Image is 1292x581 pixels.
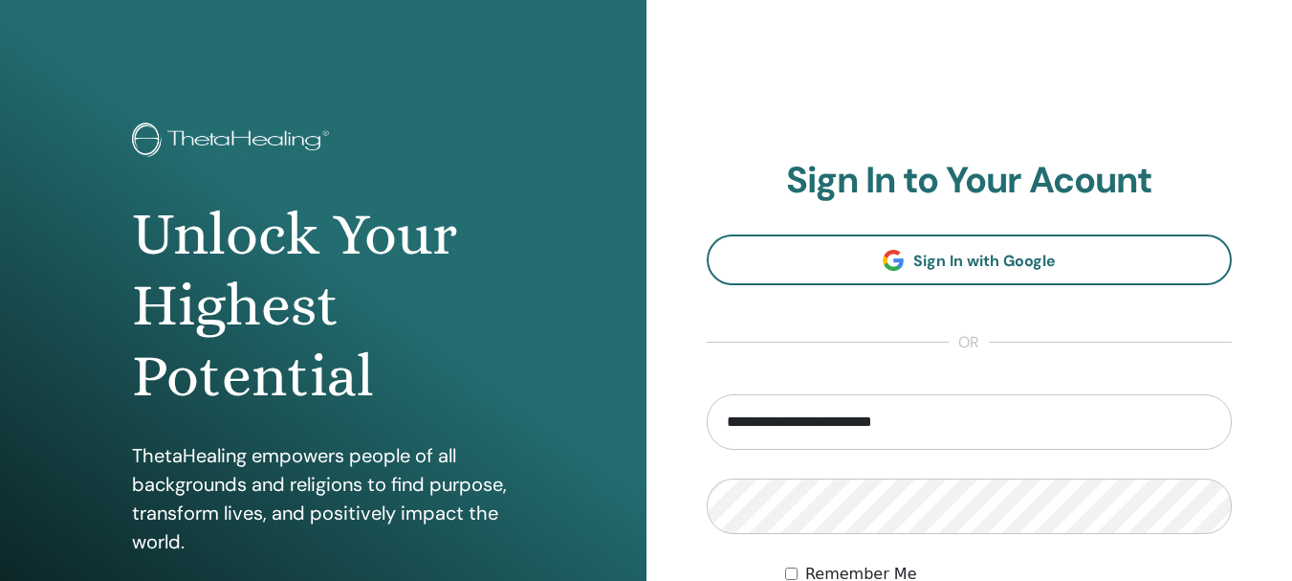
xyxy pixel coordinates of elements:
[913,251,1056,271] span: Sign In with Google
[707,159,1233,203] h2: Sign In to Your Acount
[707,235,1233,285] a: Sign In with Google
[949,331,989,354] span: or
[132,199,515,413] h1: Unlock Your Highest Potential
[132,441,515,556] p: ThetaHealing empowers people of all backgrounds and religions to find purpose, transform lives, a...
